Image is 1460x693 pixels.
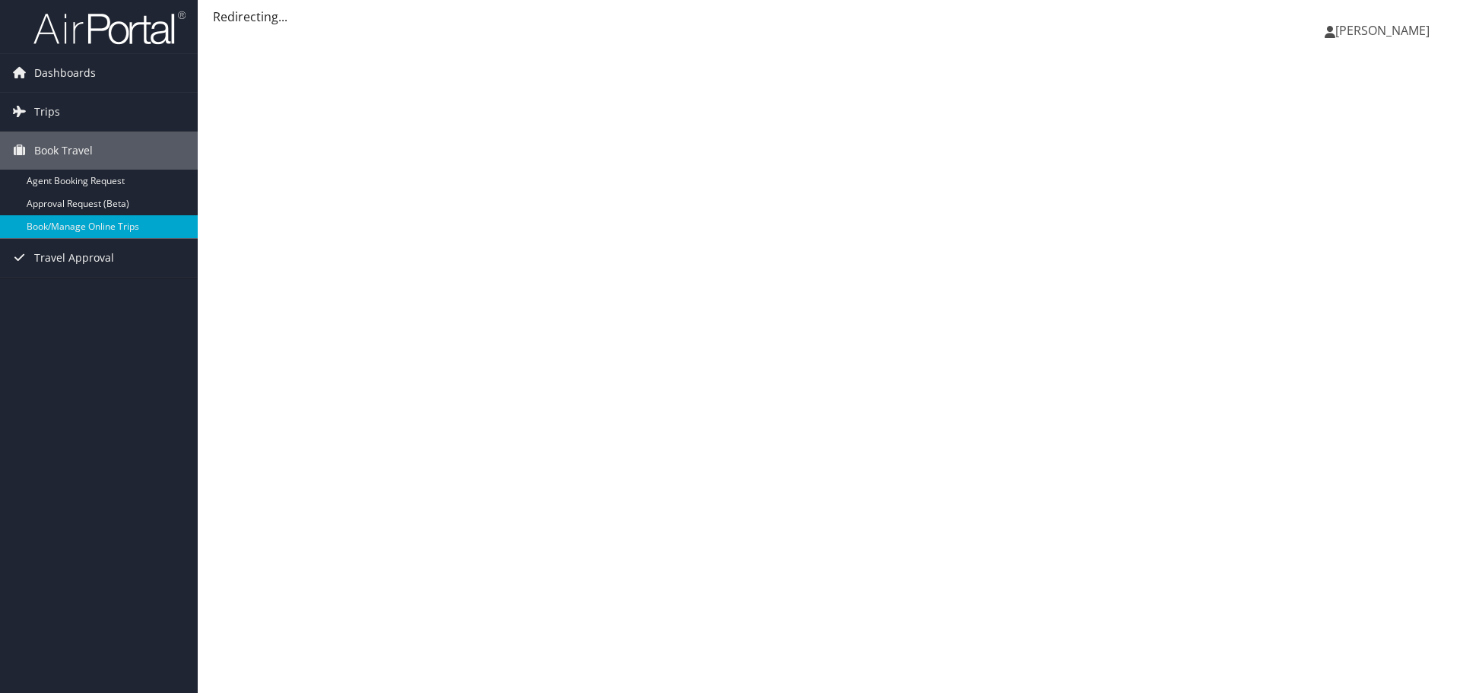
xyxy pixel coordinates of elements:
[33,10,186,46] img: airportal-logo.png
[1325,8,1445,53] a: [PERSON_NAME]
[34,54,96,92] span: Dashboards
[1335,22,1430,39] span: [PERSON_NAME]
[34,93,60,131] span: Trips
[34,239,114,277] span: Travel Approval
[34,132,93,170] span: Book Travel
[213,8,1445,26] div: Redirecting...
